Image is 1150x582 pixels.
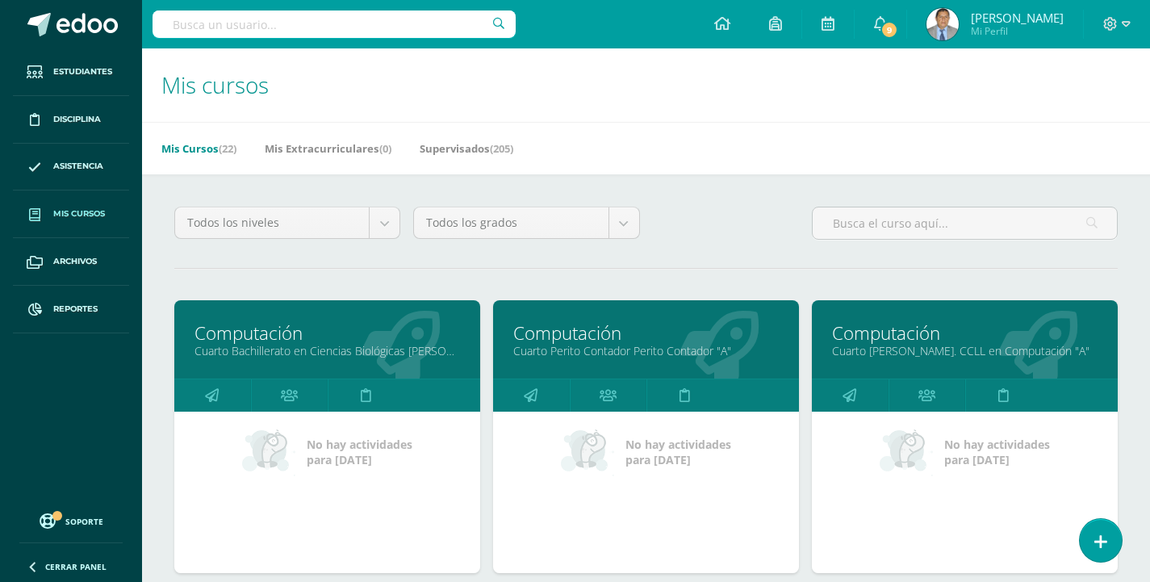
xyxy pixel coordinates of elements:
span: Estudiantes [53,65,112,78]
a: Todos los grados [414,207,638,238]
span: Mis cursos [53,207,105,220]
a: Mis Cursos(22) [161,136,236,161]
span: (22) [219,141,236,156]
span: (205) [490,141,513,156]
span: Archivos [53,255,97,268]
a: Archivos [13,238,129,286]
input: Busca un usuario... [153,10,516,38]
a: Mis cursos [13,191,129,238]
a: Estudiantes [13,48,129,96]
span: Todos los niveles [187,207,357,238]
img: no_activities_small.png [561,428,614,476]
a: Computación [832,320,1098,345]
span: (0) [379,141,391,156]
a: Computación [513,320,779,345]
span: Soporte [65,516,103,527]
a: Mis Extracurriculares(0) [265,136,391,161]
span: Mis cursos [161,69,269,100]
span: Disciplina [53,113,101,126]
span: 9 [880,21,898,39]
a: Asistencia [13,144,129,191]
a: Computación [194,320,460,345]
span: Cerrar panel [45,561,107,572]
span: No hay actividades para [DATE] [944,437,1050,467]
a: Cuarto Bachillerato en Ciencias Biológicas [PERSON_NAME]. CCLL en Ciencias Biológicas "A" [194,343,460,358]
img: 219bdcb1a3e4d06700ae7d5ab62fa881.png [926,8,959,40]
a: Cuarto [PERSON_NAME]. CCLL en Computación "A" [832,343,1098,358]
a: Soporte [19,509,123,531]
a: Supervisados(205) [420,136,513,161]
span: No hay actividades para [DATE] [307,437,412,467]
span: Mi Perfil [971,24,1064,38]
span: Reportes [53,303,98,316]
span: Asistencia [53,160,103,173]
img: no_activities_small.png [880,428,933,476]
a: Todos los niveles [175,207,399,238]
input: Busca el curso aquí... [813,207,1117,239]
span: [PERSON_NAME] [971,10,1064,26]
a: Cuarto Perito Contador Perito Contador "A" [513,343,779,358]
a: Disciplina [13,96,129,144]
a: Reportes [13,286,129,333]
span: Todos los grados [426,207,596,238]
span: No hay actividades para [DATE] [625,437,731,467]
img: no_activities_small.png [242,428,295,476]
